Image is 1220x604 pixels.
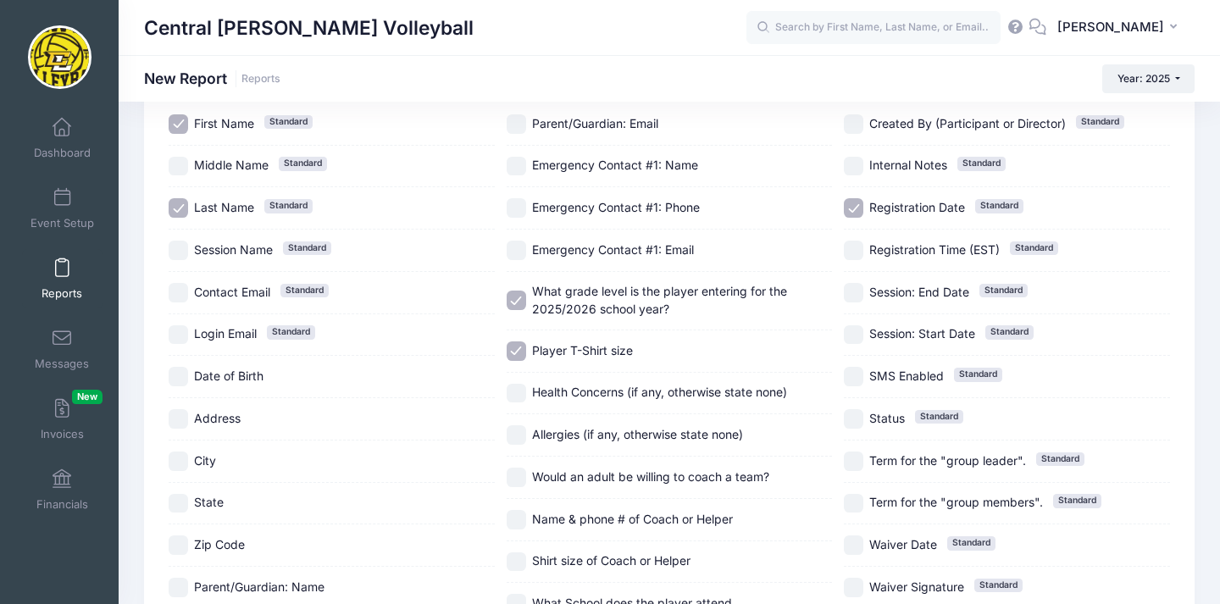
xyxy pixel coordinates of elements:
[194,453,216,468] span: City
[844,409,863,429] input: StatusStandard
[844,578,863,597] input: Waiver SignatureStandard
[169,157,188,176] input: Middle NameStandard
[869,368,944,383] span: SMS Enabled
[41,427,84,441] span: Invoices
[532,158,698,172] span: Emergency Contact #1: Name
[844,157,863,176] input: Internal NotesStandard
[169,409,188,429] input: Address
[844,198,863,218] input: Registration DateStandard
[869,326,975,341] span: Session: Start Date
[169,241,188,260] input: Session NameStandard
[869,116,1066,130] span: Created By (Participant or Director)
[532,469,769,484] span: Would an adult be willing to coach a team?
[532,284,787,316] span: What grade level is the player entering for the 2025/2026 school year?
[194,116,254,130] span: First Name
[169,494,188,513] input: State
[985,325,1034,339] span: Standard
[279,157,327,170] span: Standard
[194,285,270,299] span: Contact Email
[194,537,245,551] span: Zip Code
[1010,241,1058,255] span: Standard
[169,535,188,555] input: Zip Code
[169,114,188,134] input: First NameStandard
[169,578,188,597] input: Parent/Guardian: Name
[532,385,787,399] span: Health Concerns (if any, otherwise state none)
[28,25,91,89] img: Central Lee Volleyball
[869,200,965,214] span: Registration Date
[169,452,188,471] input: City
[507,114,526,134] input: Parent/Guardian: Email
[532,242,694,257] span: Emergency Contact #1: Email
[144,8,474,47] h1: Central [PERSON_NAME] Volleyball
[72,390,103,404] span: New
[34,146,91,160] span: Dashboard
[194,579,324,594] span: Parent/Guardian: Name
[975,199,1023,213] span: Standard
[280,284,329,297] span: Standard
[507,157,526,176] input: Emergency Contact #1: Name
[979,284,1028,297] span: Standard
[144,69,280,87] h1: New Report
[869,158,947,172] span: Internal Notes
[507,198,526,218] input: Emergency Contact #1: Phone
[169,283,188,302] input: Contact EmailStandard
[869,242,1000,257] span: Registration Time (EST)
[264,199,313,213] span: Standard
[974,579,1023,592] span: Standard
[22,179,103,238] a: Event Setup
[507,552,526,572] input: Shirt size of Coach or Helper
[22,390,103,449] a: InvoicesNew
[532,200,700,214] span: Emergency Contact #1: Phone
[22,460,103,519] a: Financials
[869,453,1026,468] span: Term for the "group leader".
[283,241,331,255] span: Standard
[1046,8,1195,47] button: [PERSON_NAME]
[532,116,658,130] span: Parent/Guardian: Email
[35,357,89,371] span: Messages
[169,325,188,345] input: Login EmailStandard
[947,536,995,550] span: Standard
[241,73,280,86] a: Reports
[844,367,863,386] input: SMS EnabledStandard
[507,425,526,445] input: Allergies (if any, otherwise state none)
[869,411,905,425] span: Status
[42,286,82,301] span: Reports
[194,495,224,509] span: State
[844,325,863,345] input: Session: Start DateStandard
[507,384,526,403] input: Health Concerns (if any, otherwise state none)
[507,341,526,361] input: Player T-Shirt size
[844,114,863,134] input: Created By (Participant or Director)Standard
[869,579,964,594] span: Waiver Signature
[194,411,241,425] span: Address
[844,283,863,302] input: Session: End DateStandard
[869,495,1043,509] span: Term for the "group members".
[532,427,743,441] span: Allergies (if any, otherwise state none)
[194,368,263,383] span: Date of Birth
[507,510,526,529] input: Name & phone # of Coach or Helper
[532,343,633,357] span: Player T-Shirt size
[22,108,103,168] a: Dashboard
[746,11,1001,45] input: Search by First Name, Last Name, or Email...
[194,242,273,257] span: Session Name
[915,410,963,424] span: Standard
[22,249,103,308] a: Reports
[1117,72,1170,85] span: Year: 2025
[1102,64,1195,93] button: Year: 2025
[844,494,863,513] input: Term for the "group members".Standard
[169,367,188,386] input: Date of Birth
[267,325,315,339] span: Standard
[194,200,254,214] span: Last Name
[1036,452,1084,466] span: Standard
[957,157,1006,170] span: Standard
[22,319,103,379] a: Messages
[1057,18,1164,36] span: [PERSON_NAME]
[194,326,257,341] span: Login Email
[30,216,94,230] span: Event Setup
[532,553,690,568] span: Shirt size of Coach or Helper
[169,198,188,218] input: Last NameStandard
[844,241,863,260] input: Registration Time (EST)Standard
[869,285,969,299] span: Session: End Date
[954,368,1002,381] span: Standard
[507,468,526,487] input: Would an adult be willing to coach a team?
[507,241,526,260] input: Emergency Contact #1: Email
